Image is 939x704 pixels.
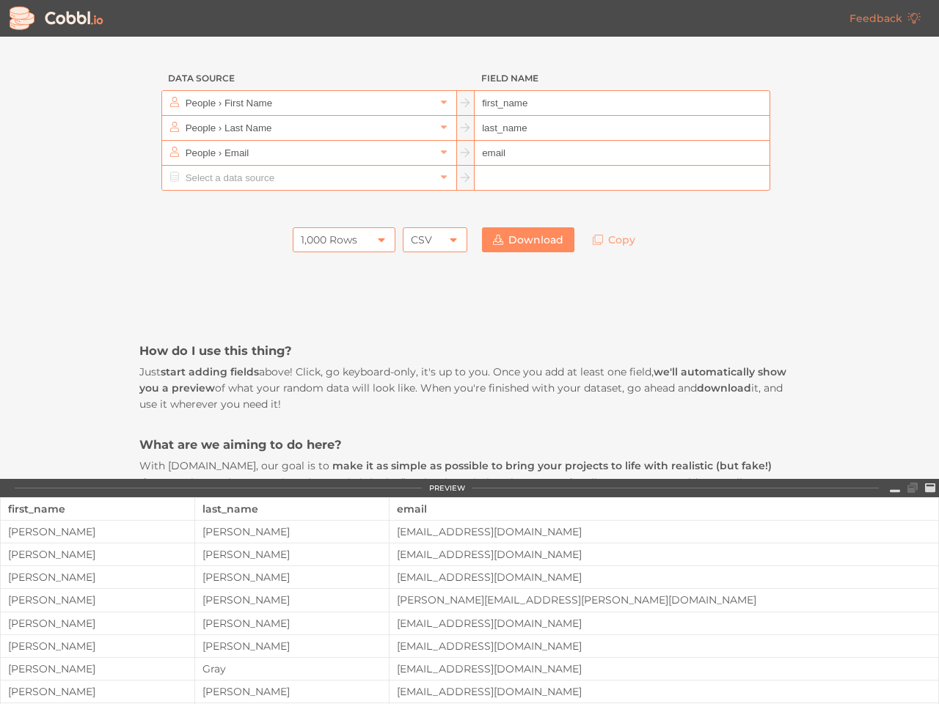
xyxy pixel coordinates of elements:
[195,663,389,675] div: Gray
[390,549,938,560] div: [EMAIL_ADDRESS][DOMAIN_NAME]
[161,365,259,378] strong: start adding fields
[1,594,194,606] div: [PERSON_NAME]
[390,571,938,583] div: [EMAIL_ADDRESS][DOMAIN_NAME]
[182,91,435,115] input: Select a data source
[202,498,381,520] div: last_name
[195,594,389,606] div: [PERSON_NAME]
[139,365,786,395] strong: we'll automatically show you a preview
[582,227,646,252] a: Copy
[411,227,432,252] div: CSV
[1,640,194,652] div: [PERSON_NAME]
[8,498,187,520] div: first_name
[390,526,938,538] div: [EMAIL_ADDRESS][DOMAIN_NAME]
[1,526,194,538] div: [PERSON_NAME]
[161,66,457,91] h3: Data Source
[195,640,389,652] div: [PERSON_NAME]
[182,141,435,165] input: Select a data source
[139,458,800,556] p: With [DOMAIN_NAME], our goal is to . Maybe you have a project that, yeah, it looks fine, but it's...
[195,617,389,629] div: [PERSON_NAME]
[139,459,772,488] strong: make it as simple as possible to bring your projects to life with realistic (but fake!) data
[390,617,938,629] div: [EMAIL_ADDRESS][DOMAIN_NAME]
[390,686,938,697] div: [EMAIL_ADDRESS][DOMAIN_NAME]
[390,594,938,606] div: [PERSON_NAME][EMAIL_ADDRESS][PERSON_NAME][DOMAIN_NAME]
[139,342,800,359] h3: How do I use this thing?
[482,227,574,252] a: Download
[390,640,938,652] div: [EMAIL_ADDRESS][DOMAIN_NAME]
[397,498,931,520] div: email
[182,166,435,190] input: Select a data source
[195,686,389,697] div: [PERSON_NAME]
[139,364,800,413] p: Just above! Click, go keyboard-only, it's up to you. Once you add at least one field, of what you...
[139,436,800,452] h3: What are we aiming to do here?
[301,227,357,252] div: 1,000 Rows
[475,66,770,91] h3: Field Name
[838,6,932,31] a: Feedback
[697,381,751,395] strong: download
[195,549,389,560] div: [PERSON_NAME]
[1,571,194,583] div: [PERSON_NAME]
[195,571,389,583] div: [PERSON_NAME]
[1,549,194,560] div: [PERSON_NAME]
[195,526,389,538] div: [PERSON_NAME]
[1,663,194,675] div: [PERSON_NAME]
[429,484,465,493] div: PREVIEW
[182,116,435,140] input: Select a data source
[390,663,938,675] div: [EMAIL_ADDRESS][DOMAIN_NAME]
[1,617,194,629] div: [PERSON_NAME]
[1,686,194,697] div: [PERSON_NAME]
